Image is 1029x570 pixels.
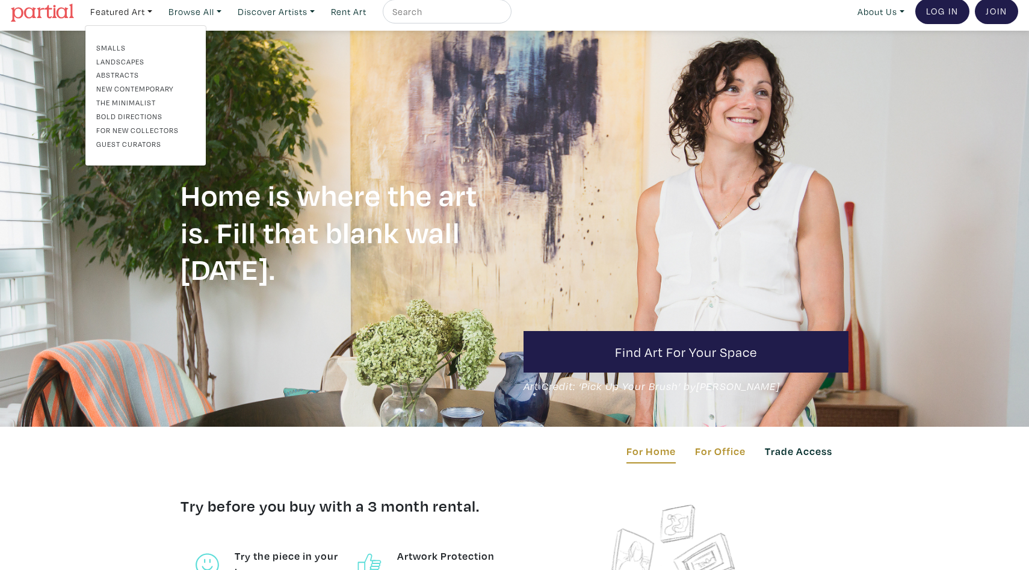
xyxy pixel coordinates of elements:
[96,97,195,108] a: The Minimalist
[181,496,505,548] h4: Try before you buy with a 3 month rental.
[96,138,195,149] a: Guest Curators
[96,56,195,67] a: Landscapes
[96,69,195,80] a: Abstracts
[765,443,832,459] a: Trade Access
[96,125,195,135] a: For New Collectors
[181,176,505,287] h1: Home is where the art is. Fill that blank wall [DATE].
[96,42,195,53] a: Smalls
[626,443,676,463] a: For Home
[397,548,505,564] b: Artwork Protection
[85,25,206,166] div: Featured Art
[695,443,746,459] a: For Office
[524,378,848,394] span: Art Credit: ‘Pick Up Your Brush’ by
[391,4,500,19] input: Search
[696,379,780,393] a: [PERSON_NAME]
[96,83,195,94] a: New Contemporary
[524,331,848,373] a: Find art for your space
[96,111,195,122] a: Bold Directions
